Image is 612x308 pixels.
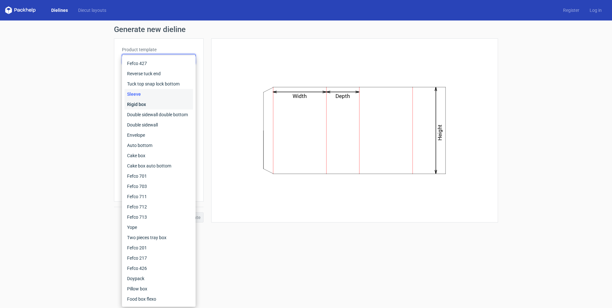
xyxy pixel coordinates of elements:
a: Register [558,7,584,13]
div: Fefco 217 [125,253,193,263]
div: Fefco 713 [125,212,193,222]
text: Width [293,93,307,99]
div: Pillow box [125,284,193,294]
div: Double sidewall [125,120,193,130]
div: Fefco 711 [125,191,193,202]
div: Fefco 427 [125,58,193,69]
div: Reverse tuck end [125,69,193,79]
div: Double sidewall double bottom [125,109,193,120]
div: Yope [125,222,193,232]
label: Product template [122,46,196,53]
div: Cake box [125,150,193,161]
div: Fefco 701 [125,171,193,181]
div: Tuck top snap lock bottom [125,79,193,89]
a: Diecut layouts [73,7,111,13]
text: Depth [336,93,350,99]
div: Fefco 201 [125,243,193,253]
a: Log in [584,7,607,13]
div: Fefco 703 [125,181,193,191]
div: Food box flexo [125,294,193,304]
div: Cake box auto bottom [125,161,193,171]
div: Rigid box [125,99,193,109]
div: Auto bottom [125,140,193,150]
div: Envelope [125,130,193,140]
a: Dielines [46,7,73,13]
div: Doypack [125,273,193,284]
h1: Generate new dieline [114,26,498,33]
div: Sleeve [125,89,193,99]
div: Fefco 712 [125,202,193,212]
text: Height [437,125,443,141]
div: Fefco 426 [125,263,193,273]
div: Two pieces tray box [125,232,193,243]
